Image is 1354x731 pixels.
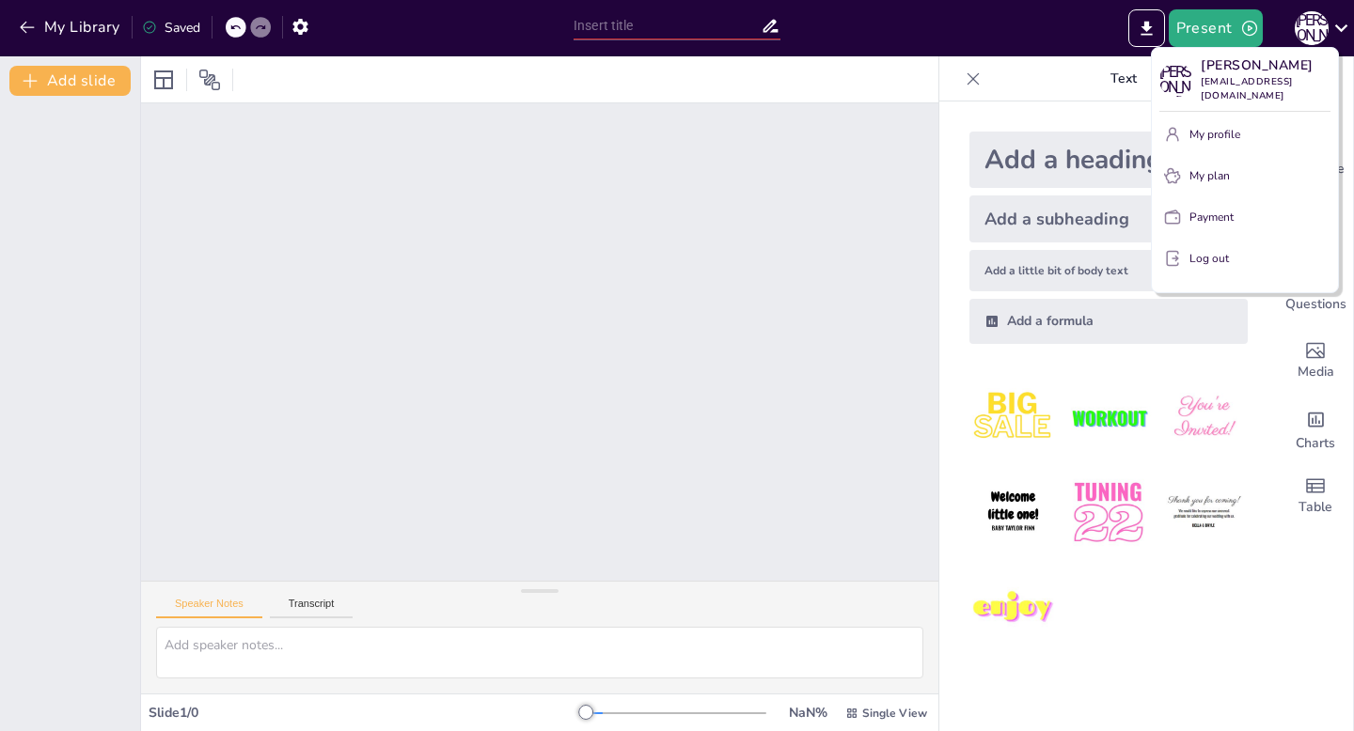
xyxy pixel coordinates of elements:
[1159,202,1330,232] button: Payment
[1159,63,1193,97] div: А [PERSON_NAME]
[1189,209,1234,226] p: Payment
[1201,75,1330,103] p: [EMAIL_ADDRESS][DOMAIN_NAME]
[1159,161,1330,191] button: My plan
[1159,243,1330,273] button: Log out
[1159,119,1330,149] button: My profile
[1189,126,1240,143] p: My profile
[1189,167,1230,184] p: My plan
[1201,55,1330,75] p: [PERSON_NAME]
[1189,250,1229,267] p: Log out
